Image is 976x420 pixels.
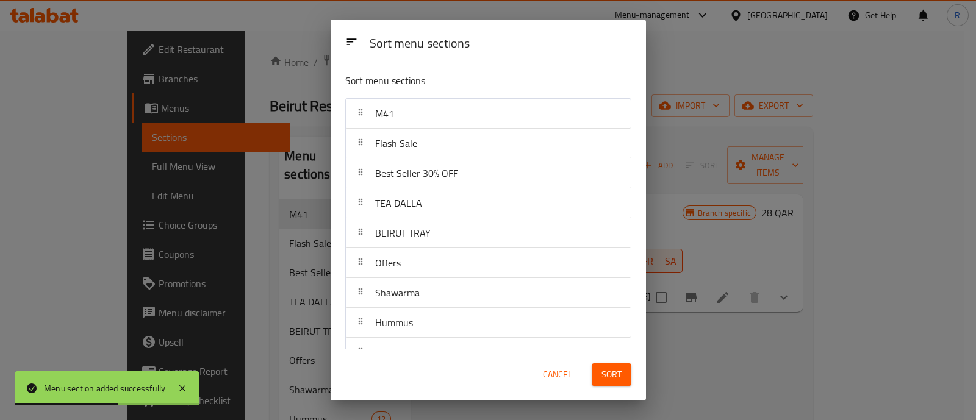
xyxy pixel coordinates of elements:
span: Fatteh [375,343,402,361]
div: Best Seller 30% OFF [346,158,631,188]
div: Flash Sale [346,129,631,158]
button: Cancel [538,363,577,386]
div: Hummus [346,308,631,338]
p: Sort menu sections [345,73,572,88]
span: Sort [601,367,622,382]
span: M41 [375,104,394,123]
span: Flash Sale [375,134,417,152]
span: Best Seller 30% OFF [375,164,458,182]
div: Shawarma [346,278,631,308]
div: Menu section added successfully [44,382,165,395]
span: TEA DALLA [375,194,422,212]
span: BEIRUT TRAY [375,224,431,242]
span: Cancel [543,367,572,382]
span: Shawarma [375,283,420,302]
div: Fatteh [346,338,631,368]
div: Offers [346,248,631,278]
span: Offers [375,254,401,272]
span: Hummus [375,313,413,332]
div: M41 [346,99,631,129]
div: Sort menu sections [365,30,636,58]
div: TEA DALLA [346,188,631,218]
div: BEIRUT TRAY [346,218,631,248]
button: Sort [592,363,631,386]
